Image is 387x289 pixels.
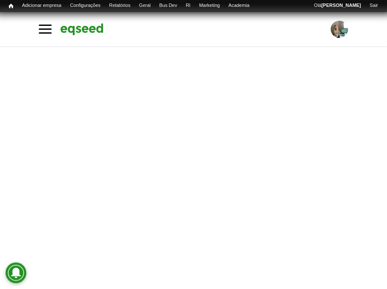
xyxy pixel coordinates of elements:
[60,22,103,36] img: EqSeed
[66,2,105,9] a: Configurações
[310,2,365,9] a: Olá[PERSON_NAME]
[135,2,155,9] a: Geral
[181,2,195,9] a: RI
[18,2,66,9] a: Adicionar empresa
[4,2,18,10] a: Início
[9,3,13,9] span: Início
[225,2,254,9] a: Academia
[195,2,224,9] a: Marketing
[365,2,383,9] a: Sair
[321,3,361,8] strong: [PERSON_NAME]
[105,2,134,9] a: Relatórios
[155,2,182,9] a: Bus Dev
